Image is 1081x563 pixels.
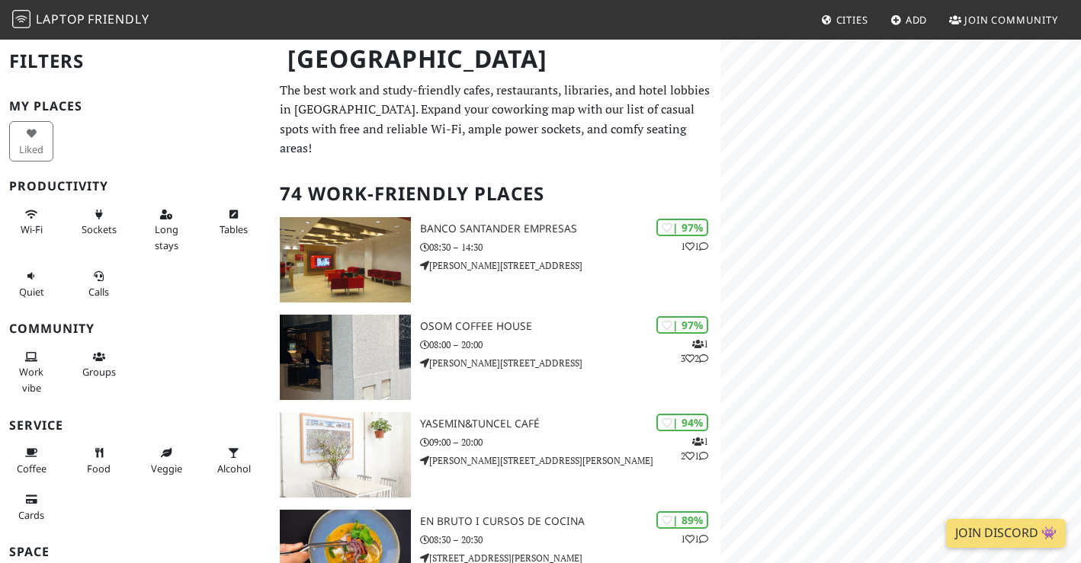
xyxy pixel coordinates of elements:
img: Osom Coffee House [280,315,412,400]
span: Join Community [964,13,1058,27]
button: Calls [77,264,121,304]
img: yasemin&tuncel café [280,412,412,497]
a: Cities [815,6,874,34]
span: Veggie [151,462,182,475]
span: Food [87,462,111,475]
p: 1 1 [681,239,708,254]
button: Sockets [77,202,121,242]
a: LaptopFriendly LaptopFriendly [12,7,149,34]
h1: [GEOGRAPHIC_DATA] [275,38,718,80]
p: 08:30 – 20:30 [420,533,720,547]
p: 09:00 – 20:00 [420,435,720,449]
a: Banco Santander Empresas | 97% 11 Banco Santander Empresas 08:30 – 14:30 [PERSON_NAME][STREET_ADD... [271,217,721,302]
h3: Banco Santander Empresas [420,222,720,235]
p: 1 1 [681,532,708,546]
div: | 97% [656,316,708,334]
a: Add [884,6,934,34]
h3: Community [9,321,261,336]
a: Osom Coffee House | 97% 132 Osom Coffee House 08:00 – 20:00 [PERSON_NAME][STREET_ADDRESS] [271,315,721,400]
button: Cards [9,487,53,527]
img: LaptopFriendly [12,10,30,28]
h3: EN BRUTO I CURSOS DE COCINA [420,515,720,528]
button: Food [77,440,121,481]
h3: Space [9,545,261,559]
span: Credit cards [18,508,44,522]
span: Add [906,13,928,27]
p: 1 3 2 [681,337,708,366]
p: [PERSON_NAME][STREET_ADDRESS] [420,258,720,273]
a: Join Discord 👾 [946,519,1066,548]
p: [PERSON_NAME][STREET_ADDRESS] [420,356,720,370]
button: Coffee [9,440,53,481]
button: Long stays [144,202,188,258]
span: Quiet [19,285,44,299]
span: Stable Wi-Fi [21,222,43,236]
span: Long stays [155,222,178,251]
span: People working [19,365,43,394]
span: Power sockets [82,222,117,236]
span: Alcohol [217,462,251,475]
h3: Osom Coffee House [420,320,720,333]
span: Coffee [17,462,47,475]
button: Alcohol [212,440,256,481]
span: Laptop [36,11,85,27]
p: The best work and study-friendly cafes, restaurants, libraries, and hotel lobbies in [GEOGRAPHIC_... [280,81,712,158]
span: Video/audio calls [88,285,109,299]
h2: 74 Work-Friendly Places [280,171,712,217]
h3: yasemin&tuncel café [420,417,720,430]
h3: Service [9,418,261,433]
span: Friendly [88,11,149,27]
div: | 94% [656,414,708,431]
button: Work vibe [9,344,53,400]
div: | 97% [656,219,708,236]
a: yasemin&tuncel café | 94% 121 yasemin&tuncel café 09:00 – 20:00 [PERSON_NAME][STREET_ADDRESS][PER... [271,412,721,497]
h2: Filters [9,38,261,85]
h3: My Places [9,99,261,114]
button: Wi-Fi [9,202,53,242]
p: 08:00 – 20:00 [420,337,720,352]
p: 1 2 1 [681,434,708,463]
img: Banco Santander Empresas [280,217,412,302]
button: Veggie [144,440,188,481]
p: [PERSON_NAME][STREET_ADDRESS][PERSON_NAME] [420,453,720,468]
span: Cities [836,13,868,27]
div: | 89% [656,511,708,529]
a: Join Community [943,6,1064,34]
span: Group tables [82,365,116,379]
p: 08:30 – 14:30 [420,240,720,254]
button: Tables [212,202,256,242]
h3: Productivity [9,179,261,194]
span: Work-friendly tables [220,222,248,236]
button: Quiet [9,264,53,304]
button: Groups [77,344,121,385]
